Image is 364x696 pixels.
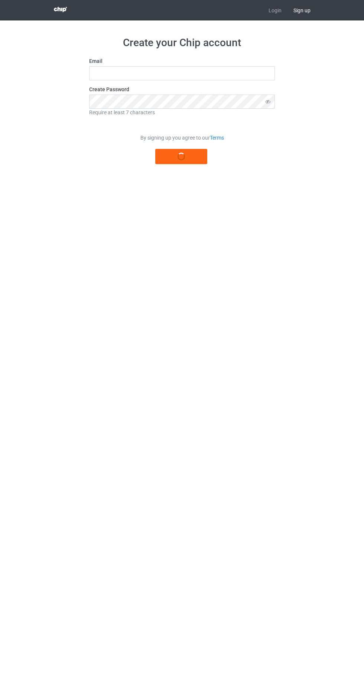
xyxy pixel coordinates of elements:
[155,149,207,164] button: Register
[54,7,67,12] img: 3d383065fc803cdd16c62507c020ddf8.png
[89,86,275,93] label: Create Password
[89,134,275,141] div: By signing up you agree to our
[89,36,275,50] h1: Create your Chip account
[89,109,275,116] div: Require at least 7 characters
[89,57,275,65] label: Email
[210,135,224,141] a: Terms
